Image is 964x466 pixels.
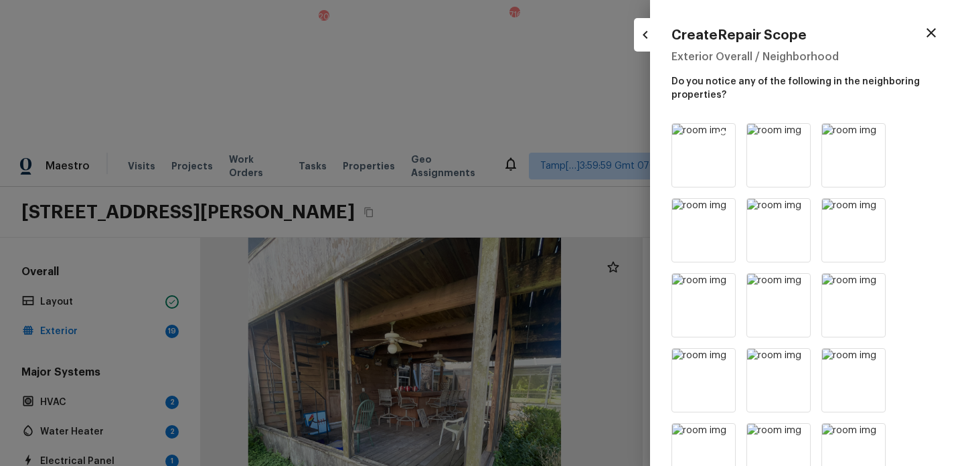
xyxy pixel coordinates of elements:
[671,27,807,44] h4: Create Repair Scope
[747,199,810,262] img: room img
[672,124,735,187] img: room img
[672,349,735,412] img: room img
[671,70,943,102] p: Do you notice any of the following in the neighboring properties?
[672,274,735,337] img: room img
[747,349,810,412] img: room img
[747,124,810,187] img: room img
[747,274,810,337] img: room img
[822,124,885,187] img: room img
[822,274,885,337] img: room img
[672,199,735,262] img: room img
[822,349,885,412] img: room img
[671,50,943,64] h5: Exterior Overall / Neighborhood
[822,199,885,262] img: room img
